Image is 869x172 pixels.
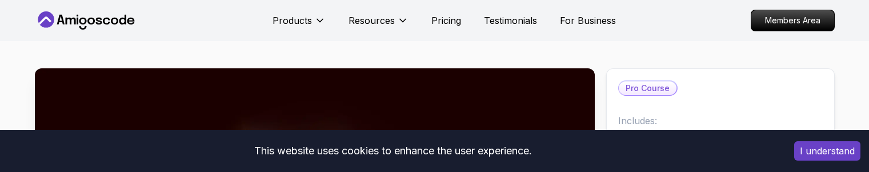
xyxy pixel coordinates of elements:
p: Members Area [751,10,834,31]
a: Testimonials [484,14,537,27]
p: Resources [349,14,395,27]
p: Products [273,14,312,27]
a: Members Area [751,10,835,31]
p: Pro Course [619,81,676,95]
button: Resources [349,14,409,36]
div: This website uses cookies to enhance the user experience. [9,138,777,163]
button: Products [273,14,326,36]
p: Includes: [618,114,823,128]
a: Pricing [431,14,461,27]
button: Accept cookies [794,141,860,161]
a: For Business [560,14,616,27]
